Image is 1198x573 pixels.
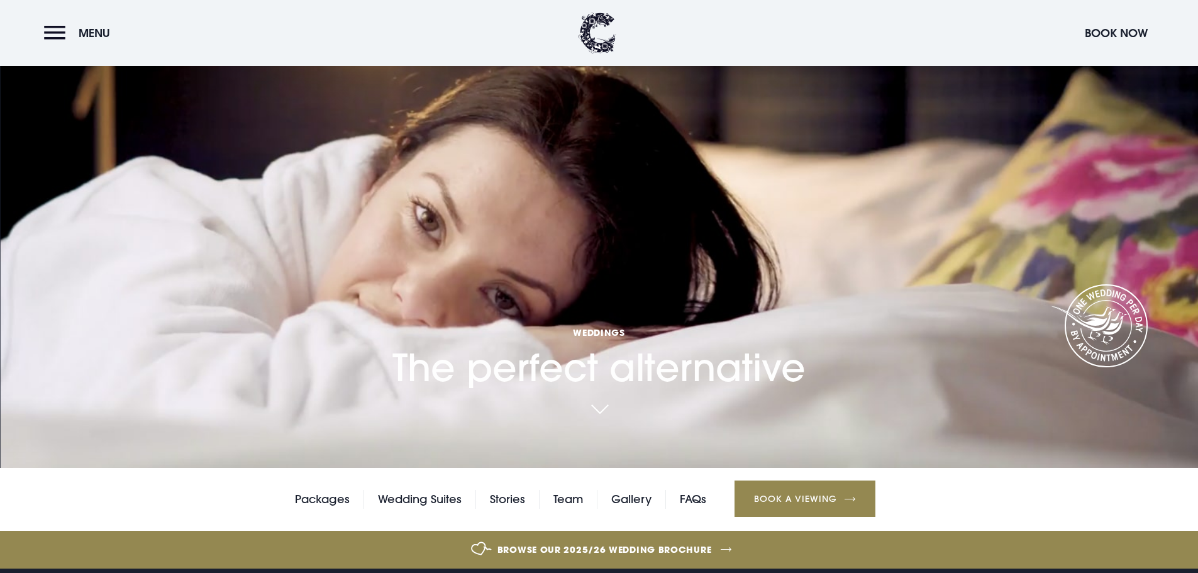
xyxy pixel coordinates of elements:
[79,26,110,40] span: Menu
[553,490,583,509] a: Team
[295,490,350,509] a: Packages
[378,490,462,509] a: Wedding Suites
[44,19,116,47] button: Menu
[680,490,706,509] a: FAQs
[392,255,806,390] h1: The perfect alternative
[392,326,806,338] span: Weddings
[1079,19,1154,47] button: Book Now
[490,490,525,509] a: Stories
[611,490,652,509] a: Gallery
[735,481,875,517] a: Book a Viewing
[579,13,616,53] img: Clandeboye Lodge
